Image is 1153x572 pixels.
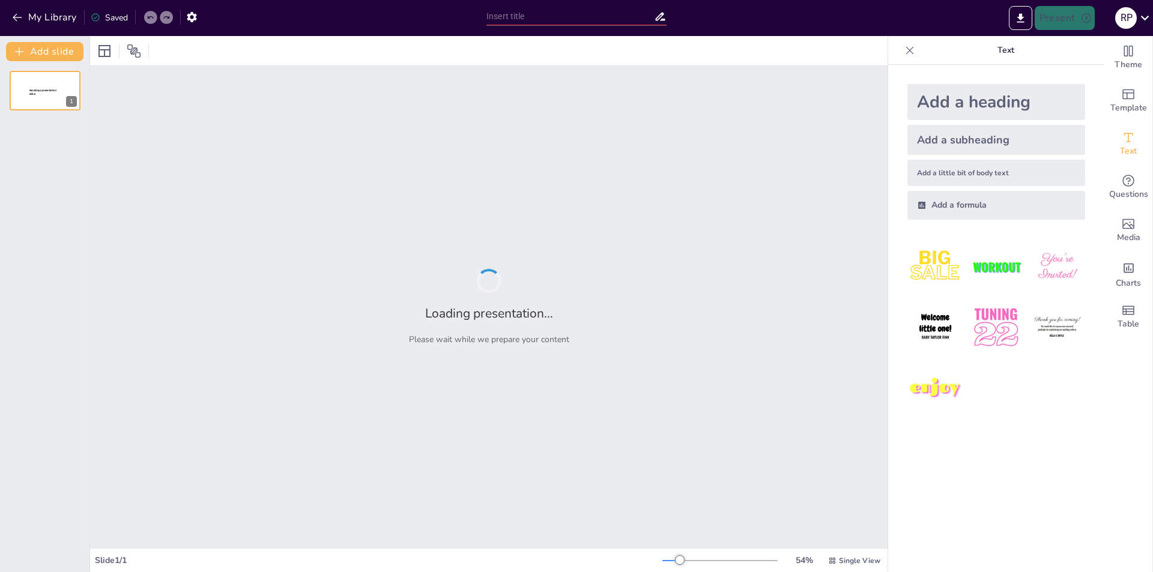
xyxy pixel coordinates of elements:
[968,239,1024,295] img: 2.jpeg
[907,125,1085,155] div: Add a subheading
[1104,252,1152,295] div: Add charts and graphs
[790,555,819,566] div: 54 %
[409,334,569,345] p: Please wait while we prepare your content
[1009,6,1032,30] button: Export to PowerPoint
[1104,209,1152,252] div: Add images, graphics, shapes or video
[1104,166,1152,209] div: Get real-time input from your audience
[29,89,56,95] span: Sendsteps presentation editor
[9,8,82,27] button: My Library
[1029,239,1085,295] img: 3.jpeg
[839,556,880,565] span: Single View
[1109,188,1148,201] span: Questions
[1115,7,1137,29] div: R P
[968,300,1024,355] img: 5.jpeg
[95,555,662,566] div: Slide 1 / 1
[486,8,654,25] input: Insert title
[907,160,1085,186] div: Add a little bit of body text
[1104,295,1152,339] div: Add a table
[1035,6,1095,30] button: Present
[1115,6,1137,30] button: R P
[1104,79,1152,122] div: Add ready made slides
[127,44,141,58] span: Position
[1120,145,1137,158] span: Text
[91,12,128,23] div: Saved
[66,96,77,107] div: 1
[907,300,963,355] img: 4.jpeg
[907,239,963,295] img: 1.jpeg
[1115,58,1142,71] span: Theme
[95,41,114,61] div: Layout
[907,191,1085,220] div: Add a formula
[1116,277,1141,290] span: Charts
[1117,231,1140,244] span: Media
[1104,122,1152,166] div: Add text boxes
[1110,101,1147,115] span: Template
[6,42,83,61] button: Add slide
[425,305,553,322] h2: Loading presentation...
[1104,36,1152,79] div: Change the overall theme
[10,71,80,110] div: 1
[907,361,963,417] img: 7.jpeg
[919,36,1092,65] p: Text
[907,84,1085,120] div: Add a heading
[1029,300,1085,355] img: 6.jpeg
[1118,318,1139,331] span: Table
